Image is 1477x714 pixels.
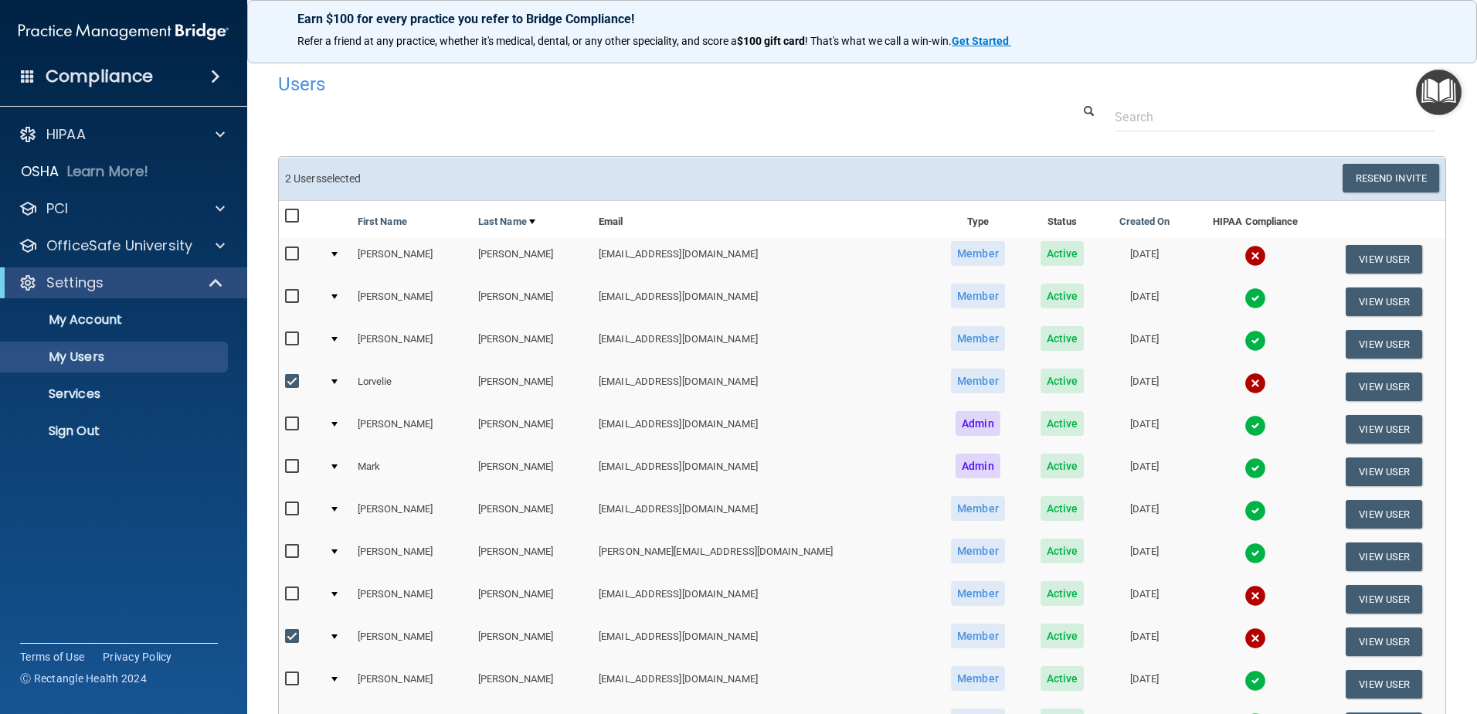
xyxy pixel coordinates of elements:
img: tick.e7d51cea.svg [1244,670,1266,692]
span: Member [951,496,1005,521]
p: OSHA [21,162,59,181]
td: [DATE] [1101,663,1188,705]
td: [PERSON_NAME][EMAIL_ADDRESS][DOMAIN_NAME] [592,535,932,578]
td: [DATE] [1101,620,1188,663]
td: [EMAIL_ADDRESS][DOMAIN_NAME] [592,620,932,663]
td: [EMAIL_ADDRESS][DOMAIN_NAME] [592,280,932,323]
td: [DATE] [1101,280,1188,323]
td: [EMAIL_ADDRESS][DOMAIN_NAME] [592,323,932,365]
span: Member [951,326,1005,351]
span: s [316,172,321,185]
button: View User [1346,500,1422,529]
td: [EMAIL_ADDRESS][DOMAIN_NAME] [592,238,932,280]
td: [PERSON_NAME] [472,578,592,620]
span: ! That's what we call a win-win. [805,35,952,47]
img: PMB logo [19,16,229,47]
img: tick.e7d51cea.svg [1244,330,1266,352]
td: [PERSON_NAME] [472,280,592,323]
a: OfficeSafe University [19,236,225,255]
span: Active [1041,581,1085,606]
td: [DATE] [1101,238,1188,280]
strong: Get Started [952,35,1009,47]
img: cross.ca9f0e7f.svg [1244,585,1266,607]
td: Lorvelie [351,365,472,408]
th: Status [1024,201,1101,238]
p: Learn More! [67,162,149,181]
td: [EMAIL_ADDRESS][DOMAIN_NAME] [592,450,932,493]
button: View User [1346,372,1422,401]
span: Active [1041,369,1085,393]
img: tick.e7d51cea.svg [1244,457,1266,479]
td: [PERSON_NAME] [472,365,592,408]
td: [DATE] [1101,365,1188,408]
td: [PERSON_NAME] [472,450,592,493]
span: Active [1041,284,1085,308]
td: [PERSON_NAME] [351,535,472,578]
span: Active [1041,624,1085,648]
th: Type [932,201,1024,238]
button: View User [1346,415,1422,444]
p: Earn $100 for every practice you refer to Bridge Compliance! [297,12,1427,26]
td: [PERSON_NAME] [472,323,592,365]
p: HIPAA [46,125,86,144]
h4: Users [278,74,950,94]
p: Sign Out [10,423,221,439]
h4: Compliance [46,66,153,87]
span: Member [951,581,1005,606]
button: View User [1346,287,1422,316]
td: [PERSON_NAME] [351,408,472,450]
button: View User [1346,245,1422,274]
a: Privacy Policy [103,649,172,665]
td: [DATE] [1101,408,1188,450]
button: View User [1346,457,1422,486]
td: [PERSON_NAME] [351,238,472,280]
span: Active [1041,326,1085,351]
td: [EMAIL_ADDRESS][DOMAIN_NAME] [592,408,932,450]
td: [PERSON_NAME] [351,663,472,705]
img: tick.e7d51cea.svg [1244,500,1266,522]
span: Admin [956,454,1000,478]
a: PCI [19,199,225,218]
a: Get Started [952,35,1011,47]
img: cross.ca9f0e7f.svg [1244,627,1266,649]
td: [PERSON_NAME] [472,620,592,663]
span: Admin [956,411,1000,436]
p: PCI [46,199,68,218]
strong: $100 gift card [737,35,805,47]
span: Active [1041,411,1085,436]
span: Ⓒ Rectangle Health 2024 [20,671,147,686]
a: Settings [19,274,224,292]
h6: 2 User selected [285,173,851,185]
a: Created On [1119,212,1170,231]
span: Member [951,539,1005,563]
button: Resend Invite [1343,164,1439,192]
button: View User [1346,585,1422,614]
td: [PERSON_NAME] [472,408,592,450]
span: Active [1041,539,1085,563]
td: [PERSON_NAME] [351,578,472,620]
button: View User [1346,330,1422,359]
p: My Users [10,349,221,365]
td: [PERSON_NAME] [351,493,472,535]
img: tick.e7d51cea.svg [1244,287,1266,309]
button: Open Resource Center [1416,70,1462,115]
td: [DATE] [1101,535,1188,578]
td: [PERSON_NAME] [351,620,472,663]
td: [EMAIL_ADDRESS][DOMAIN_NAME] [592,578,932,620]
p: Settings [46,274,104,292]
input: Search [1115,103,1435,131]
td: [DATE] [1101,450,1188,493]
button: View User [1346,670,1422,699]
td: [PERSON_NAME] [472,238,592,280]
a: Terms of Use [20,649,84,665]
td: [PERSON_NAME] [472,535,592,578]
a: First Name [358,212,407,231]
span: Active [1041,454,1085,478]
p: OfficeSafe University [46,236,192,255]
span: Active [1041,496,1085,521]
td: Mark [351,450,472,493]
td: [EMAIL_ADDRESS][DOMAIN_NAME] [592,365,932,408]
button: View User [1346,627,1422,656]
a: HIPAA [19,125,225,144]
span: Active [1041,666,1085,691]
